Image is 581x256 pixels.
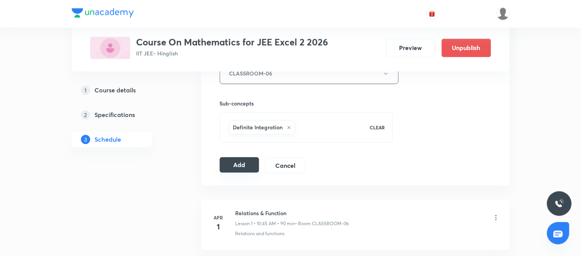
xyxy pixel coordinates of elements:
p: CLEAR [370,124,385,131]
button: CLASSROOM-06 [220,63,399,84]
h6: Definite Integration [233,124,283,132]
h5: Course details [95,86,136,95]
img: Company Logo [72,8,134,18]
a: Company Logo [72,8,134,20]
h5: Schedule [95,135,121,144]
p: 1 [81,86,90,95]
p: Lesson 1 • 10:45 AM • 90 min [236,221,295,228]
button: Add [220,157,259,173]
img: E4FC9A1F-7F62-4565-BE37-C8F4D8593EC7_plus.png [90,37,130,59]
button: Unpublish [442,39,491,57]
img: avatar [429,10,436,17]
h3: Course On Mathematics for JEE Excel 2 2026 [136,37,328,48]
h6: Apr [211,214,226,221]
h6: Relations & Function [236,209,349,218]
h4: 1 [211,221,226,233]
button: Preview [386,39,436,57]
img: Md Khalid Hasan Ansari [497,7,510,20]
button: Cancel [265,158,305,174]
p: 3 [81,135,90,144]
a: 1Course details [72,83,177,98]
a: 2Specifications [72,107,177,123]
h5: Specifications [95,110,135,120]
button: avatar [426,8,438,20]
p: Relations and functions [236,231,285,238]
p: 2 [81,110,90,120]
h6: Sub-concepts [220,100,393,108]
p: IIT JEE • Hinglish [136,50,328,58]
img: ttu [555,199,564,208]
p: • Room CLASSROOM-06 [295,221,349,228]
